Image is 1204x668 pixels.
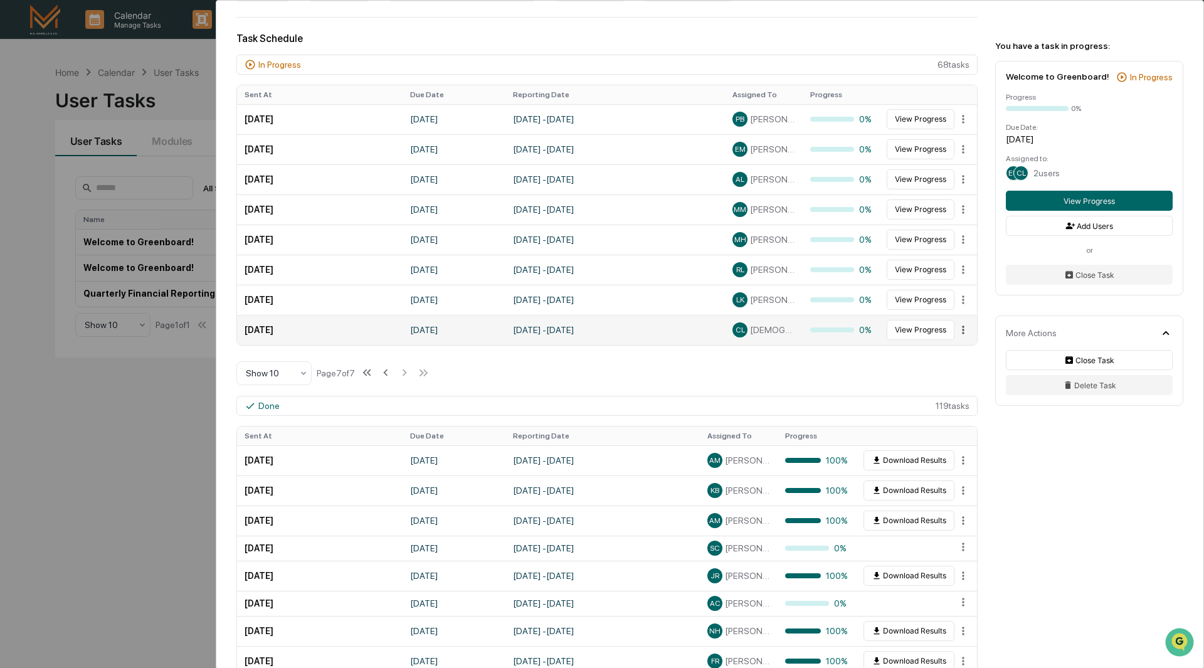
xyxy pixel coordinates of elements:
[750,325,795,335] span: [DEMOGRAPHIC_DATA][PERSON_NAME]
[505,561,700,591] td: [DATE] - [DATE]
[1006,191,1173,211] button: View Progress
[403,315,505,345] td: [DATE]
[8,177,84,199] a: 🔎Data Lookup
[1071,104,1081,113] div: 0%
[1008,169,1018,178] span: EU
[700,427,778,445] th: Assigned To
[1006,154,1173,163] div: Assigned to:
[711,657,719,665] span: FR
[103,158,156,171] span: Attestations
[236,396,978,416] div: 119 task s
[403,427,505,445] th: Due Date
[810,265,873,275] div: 0%
[403,536,505,561] td: [DATE]
[750,265,795,275] span: [PERSON_NAME]
[810,235,873,245] div: 0%
[237,536,403,561] td: [DATE]
[1006,265,1173,285] button: Close Task
[403,591,505,616] td: [DATE]
[863,480,954,501] button: Download Results
[258,401,280,411] div: Done
[403,225,505,255] td: [DATE]
[237,134,403,164] td: [DATE]
[1006,246,1173,255] div: or
[237,445,403,475] td: [DATE]
[725,516,770,526] span: [PERSON_NAME]
[25,158,81,171] span: Preclearance
[505,85,725,104] th: Reporting Date
[1033,168,1060,178] span: 2 users
[725,485,770,496] span: [PERSON_NAME]
[403,561,505,591] td: [DATE]
[785,455,848,465] div: 100%
[710,486,719,495] span: KB
[505,225,725,255] td: [DATE] - [DATE]
[1017,169,1026,178] span: CL
[13,159,23,169] div: 🖐️
[725,626,770,636] span: [PERSON_NAME]
[505,164,725,194] td: [DATE] - [DATE]
[1006,350,1173,370] button: Close Task
[237,85,403,104] th: Sent At
[725,598,770,608] span: [PERSON_NAME]
[237,427,403,445] th: Sent At
[750,144,795,154] span: [PERSON_NAME]
[887,320,954,340] button: View Progress
[237,616,403,646] td: [DATE]
[725,85,803,104] th: Assigned To
[810,144,873,154] div: 0%
[258,60,301,70] div: In Progress
[1006,328,1057,338] div: More Actions
[505,591,700,616] td: [DATE] - [DATE]
[863,511,954,531] button: Download Results
[887,139,954,159] button: View Progress
[887,109,954,129] button: View Progress
[403,616,505,646] td: [DATE]
[237,194,403,225] td: [DATE]
[863,621,954,641] button: Download Results
[505,134,725,164] td: [DATE] - [DATE]
[13,183,23,193] div: 🔎
[734,205,746,214] span: MM
[8,153,86,176] a: 🖐️Preclearance
[750,174,795,184] span: [PERSON_NAME]
[736,295,744,304] span: LK
[237,561,403,591] td: [DATE]
[125,213,152,222] span: Pylon
[887,260,954,280] button: View Progress
[88,212,152,222] a: Powered byPylon
[505,285,725,315] td: [DATE] - [DATE]
[403,85,505,104] th: Due Date
[237,164,403,194] td: [DATE]
[735,145,746,154] span: EM
[403,255,505,285] td: [DATE]
[13,26,228,46] p: How can we help?
[810,325,873,335] div: 0%
[750,295,795,305] span: [PERSON_NAME]
[785,485,848,496] div: 100%
[736,326,745,334] span: CL
[25,182,79,194] span: Data Lookup
[734,235,746,244] span: MH
[887,230,954,250] button: View Progress
[709,456,721,465] span: AM
[810,114,873,124] div: 0%
[237,104,403,134] td: [DATE]
[863,450,954,470] button: Download Results
[403,506,505,536] td: [DATE]
[887,290,954,310] button: View Progress
[710,599,721,608] span: AC
[505,315,725,345] td: [DATE] - [DATE]
[505,427,700,445] th: Reporting Date
[86,153,161,176] a: 🗄️Attestations
[1006,216,1173,236] button: Add Users
[750,204,795,215] span: [PERSON_NAME]
[403,104,505,134] td: [DATE]
[725,543,770,553] span: [PERSON_NAME]
[709,516,721,525] span: AM
[1006,134,1173,144] div: [DATE]
[803,85,880,104] th: Progress
[785,598,848,608] div: 0%
[785,516,848,526] div: 100%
